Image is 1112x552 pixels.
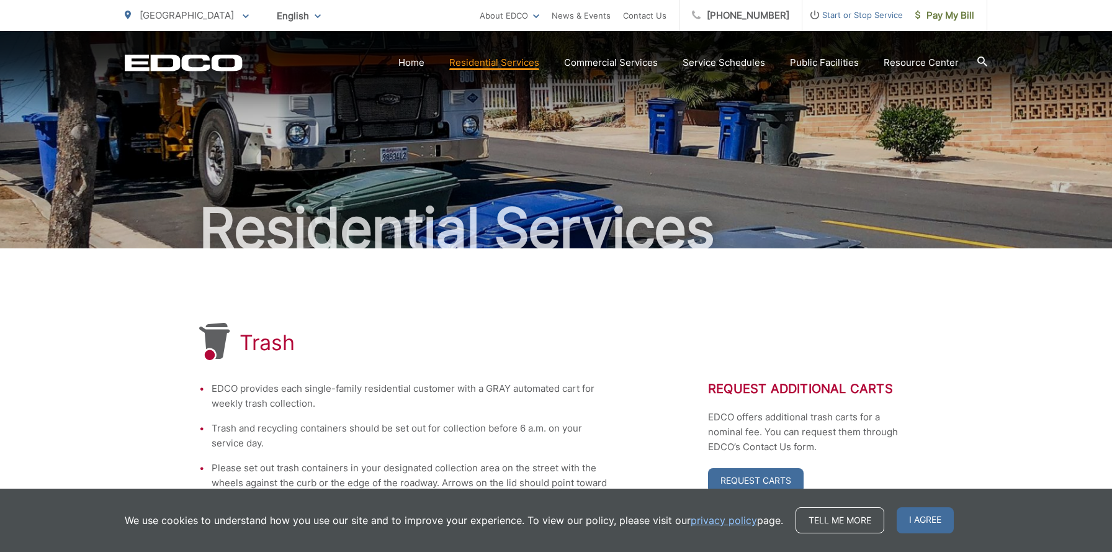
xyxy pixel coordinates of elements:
h1: Trash [240,330,295,355]
a: Commercial Services [564,55,658,70]
a: Contact Us [623,8,666,23]
a: Public Facilities [790,55,859,70]
a: News & Events [552,8,611,23]
a: EDCD logo. Return to the homepage. [125,54,243,71]
a: privacy policy [691,513,757,528]
h2: Residential Services [125,197,987,260]
p: EDCO offers additional trash carts for a nominal fee. You can request them through EDCO’s Contact... [708,410,913,455]
h2: Request Additional Carts [708,381,913,396]
a: Tell me more [796,507,884,533]
a: Request Carts [708,468,804,493]
span: I agree [897,507,954,533]
li: Please set out trash containers in your designated collection area on the street with the wheels ... [212,461,609,505]
a: Resource Center [884,55,959,70]
span: [GEOGRAPHIC_DATA] [140,9,234,21]
li: Trash and recycling containers should be set out for collection before 6 a.m. on your service day. [212,421,609,451]
span: Pay My Bill [915,8,974,23]
span: English [267,5,330,27]
a: Service Schedules [683,55,765,70]
p: We use cookies to understand how you use our site and to improve your experience. To view our pol... [125,513,783,528]
li: EDCO provides each single-family residential customer with a GRAY automated cart for weekly trash... [212,381,609,411]
a: Residential Services [449,55,539,70]
a: Home [398,55,424,70]
a: About EDCO [480,8,539,23]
